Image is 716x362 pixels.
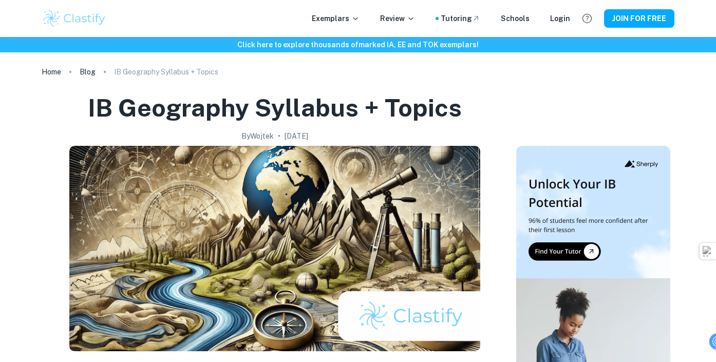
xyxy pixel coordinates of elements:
[578,10,596,27] button: Help and Feedback
[278,130,280,142] p: •
[441,13,480,24] a: Tutoring
[501,13,530,24] a: Schools
[69,146,480,351] img: IB Geography Syllabus + Topics cover image
[285,130,308,142] h2: [DATE]
[604,9,674,28] button: JOIN FOR FREE
[2,39,714,50] h6: Click here to explore thousands of marked IA, EE and TOK exemplars !
[241,130,274,142] h2: By Wojtek
[80,65,96,79] a: Blog
[42,65,61,79] a: Home
[380,13,415,24] p: Review
[312,13,360,24] p: Exemplars
[550,13,570,24] a: Login
[88,91,462,124] h1: IB Geography Syllabus + Topics
[42,8,107,29] img: Clastify logo
[114,66,218,78] p: IB Geography Syllabus + Topics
